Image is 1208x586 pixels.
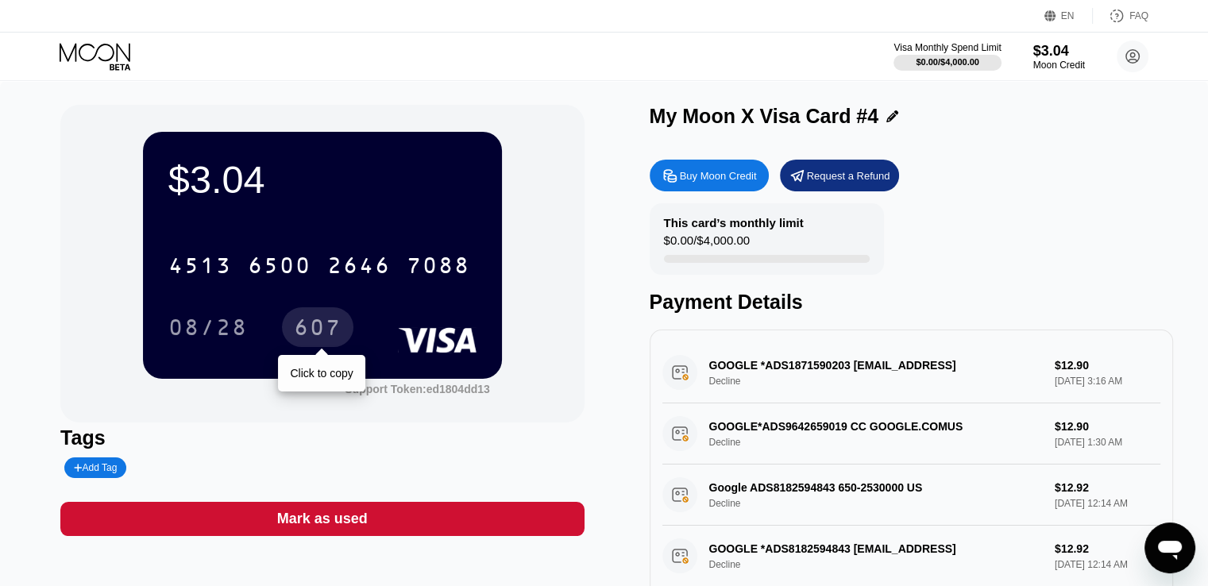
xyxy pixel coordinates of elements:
div: EN [1044,8,1093,24]
div: Mark as used [60,502,584,536]
div: 2646 [327,255,391,280]
div: My Moon X Visa Card #4 [650,105,879,128]
div: $0.00 / $4,000.00 [664,233,750,255]
div: $3.04 [168,157,477,202]
div: Mark as used [277,510,368,528]
div: Buy Moon Credit [650,160,769,191]
div: Click to copy [290,367,353,380]
div: 607 [282,307,353,347]
div: FAQ [1129,10,1148,21]
div: Moon Credit [1033,60,1085,71]
div: 08/28 [156,307,260,347]
div: 4513 [168,255,232,280]
div: This card’s monthly limit [664,216,804,229]
div: $3.04 [1033,43,1085,60]
div: Visa Monthly Spend Limit$0.00/$4,000.00 [893,42,1001,71]
div: $3.04Moon Credit [1033,43,1085,71]
div: Request a Refund [780,160,899,191]
div: Request a Refund [807,169,890,183]
div: Payment Details [650,291,1173,314]
div: Add Tag [64,457,126,478]
div: 4513650026467088 [159,245,480,285]
div: Buy Moon Credit [680,169,757,183]
div: Add Tag [74,462,117,473]
div: $0.00 / $4,000.00 [916,57,979,67]
div: FAQ [1093,8,1148,24]
div: Visa Monthly Spend Limit [893,42,1001,53]
div: Support Token:ed1804dd13 [345,383,490,395]
div: EN [1061,10,1075,21]
iframe: Nút để khởi chạy cửa sổ nhắn tin [1144,522,1195,573]
div: Support Token: ed1804dd13 [345,383,490,395]
div: 7088 [407,255,470,280]
div: 6500 [248,255,311,280]
div: 08/28 [168,317,248,342]
div: 607 [294,317,342,342]
div: Tags [60,426,584,449]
